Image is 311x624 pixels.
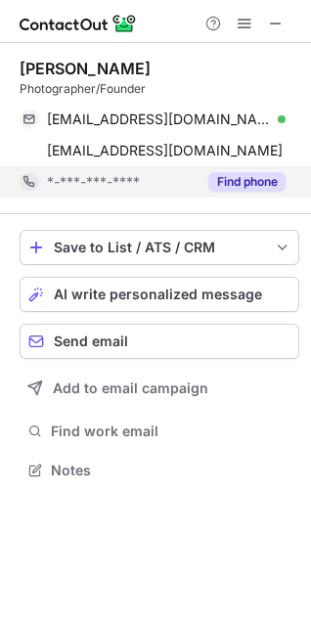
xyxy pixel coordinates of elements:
[20,12,137,35] img: ContactOut v5.3.10
[53,380,208,396] span: Add to email campaign
[47,111,271,128] span: [EMAIL_ADDRESS][DOMAIN_NAME]
[20,371,299,406] button: Add to email campaign
[20,59,151,78] div: [PERSON_NAME]
[20,230,299,265] button: save-profile-one-click
[20,418,299,445] button: Find work email
[51,462,291,479] span: Notes
[54,287,262,302] span: AI write personalized message
[208,172,286,192] button: Reveal Button
[54,334,128,349] span: Send email
[20,457,299,484] button: Notes
[20,324,299,359] button: Send email
[54,240,265,255] div: Save to List / ATS / CRM
[20,80,299,98] div: Photographer/Founder
[51,423,291,440] span: Find work email
[47,142,283,159] span: [EMAIL_ADDRESS][DOMAIN_NAME]
[20,277,299,312] button: AI write personalized message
